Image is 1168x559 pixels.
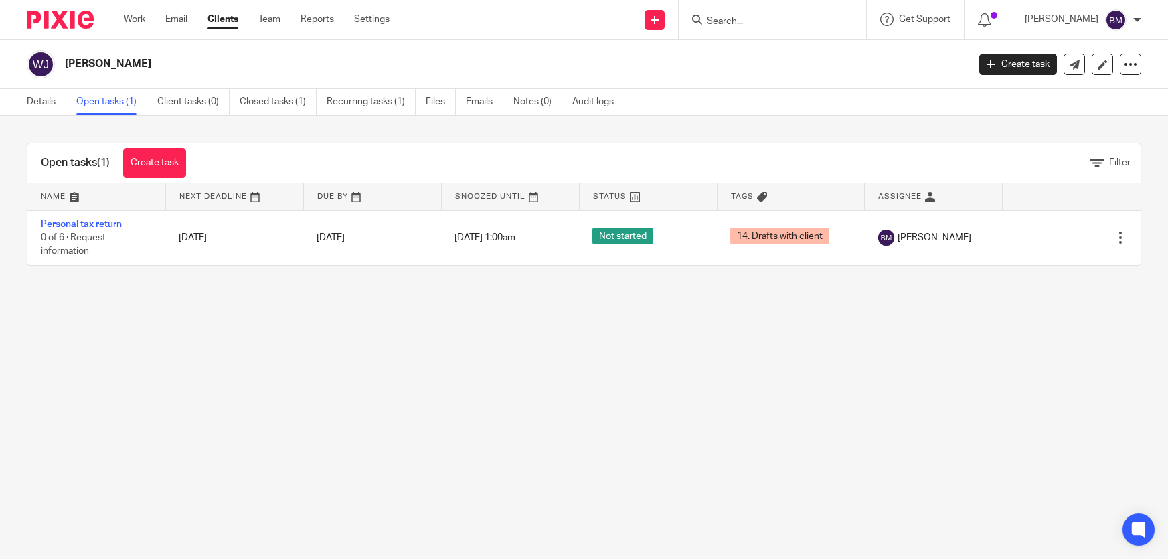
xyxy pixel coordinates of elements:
a: Settings [354,13,390,26]
a: Client tasks (0) [157,89,230,115]
span: 14. Drafts with client [730,228,829,244]
a: Create task [979,54,1057,75]
a: Audit logs [572,89,624,115]
a: Team [258,13,280,26]
a: Email [165,13,187,26]
span: [DATE] [317,233,345,242]
span: Tags [731,193,754,200]
a: Create task [123,148,186,178]
span: 0 of 6 · Request information [41,233,106,256]
a: Notes (0) [513,89,562,115]
h1: Open tasks [41,156,110,170]
span: [DATE] 1:00am [454,233,515,242]
a: Open tasks (1) [76,89,147,115]
a: Work [124,13,145,26]
a: Recurring tasks (1) [327,89,416,115]
a: Closed tasks (1) [240,89,317,115]
a: Personal tax return [41,220,122,229]
span: Get Support [899,15,950,24]
span: Not started [592,228,653,244]
img: Pixie [27,11,94,29]
a: Clients [207,13,238,26]
img: svg%3E [27,50,55,78]
p: [PERSON_NAME] [1025,13,1098,26]
span: Status [593,193,627,200]
td: [DATE] [165,210,303,265]
h2: [PERSON_NAME] [65,57,780,71]
span: Snoozed Until [455,193,525,200]
a: Emails [466,89,503,115]
img: svg%3E [1105,9,1127,31]
a: Details [27,89,66,115]
span: [PERSON_NAME] [898,231,971,244]
a: Files [426,89,456,115]
a: Reports [301,13,334,26]
span: Filter [1109,158,1131,167]
span: (1) [97,157,110,168]
input: Search [705,16,826,28]
img: svg%3E [878,230,894,246]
